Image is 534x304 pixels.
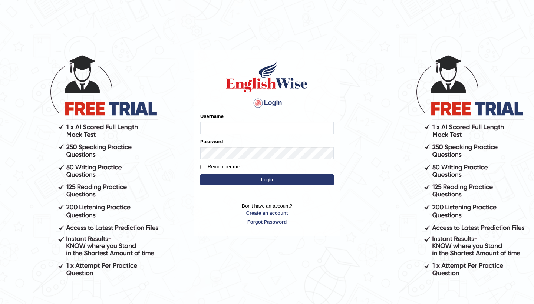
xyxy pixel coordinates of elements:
img: Logo of English Wise sign in for intelligent practice with AI [225,60,309,93]
p: Don't have an account? [200,202,334,225]
label: Password [200,138,223,145]
label: Remember me [200,163,240,171]
button: Login [200,174,334,185]
input: Remember me [200,165,205,169]
h4: Login [200,97,334,109]
label: Username [200,113,224,120]
a: Forgot Password [200,218,334,225]
a: Create an account [200,209,334,217]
